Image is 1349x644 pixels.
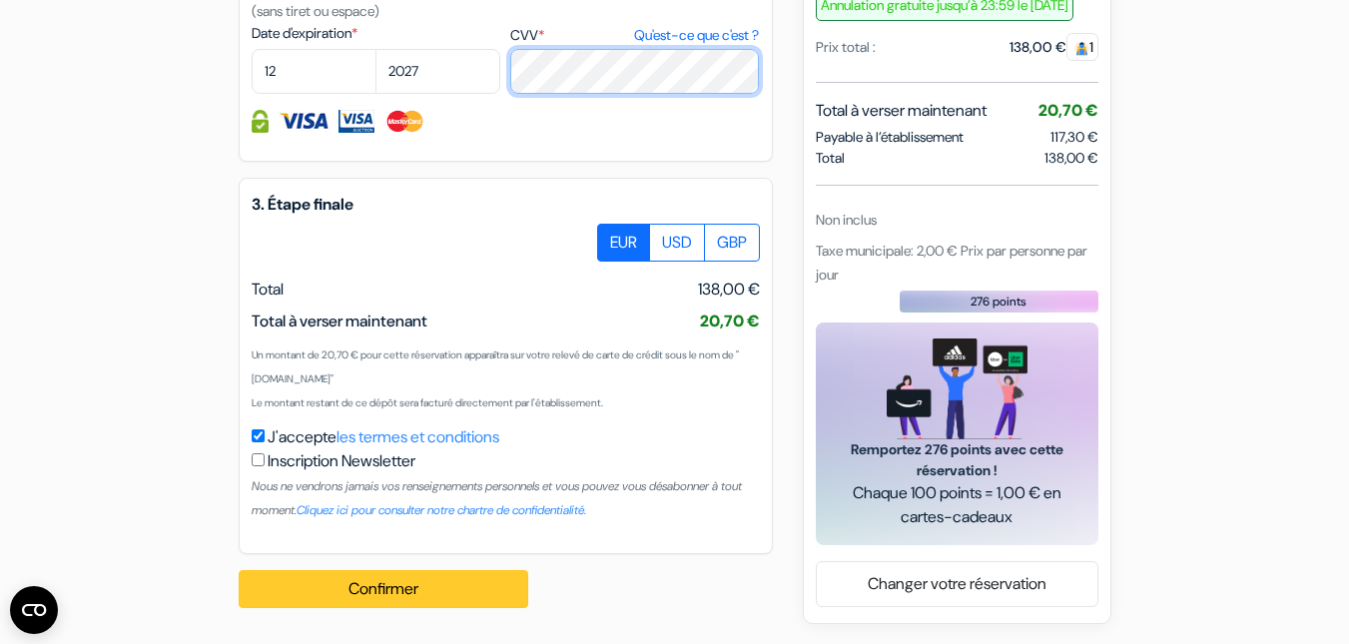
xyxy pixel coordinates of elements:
span: 138,00 € [1044,148,1098,169]
div: Prix total : [816,37,876,58]
img: Information de carte de crédit entièrement encryptée et sécurisée [252,110,269,133]
span: Total [252,279,284,300]
a: Changer votre réservation [817,565,1097,603]
small: Un montant de 20,70 € pour cette réservation apparaîtra sur votre relevé de carte de crédit sous ... [252,348,739,385]
h5: 3. Étape finale [252,195,760,214]
img: Visa Electron [338,110,374,133]
span: 20,70 € [700,311,760,331]
span: 117,30 € [1050,128,1098,146]
label: Date d'expiration [252,23,500,44]
span: Payable à l’établissement [816,127,964,148]
span: 20,70 € [1038,100,1098,121]
a: Qu'est-ce que c'est ? [634,25,759,46]
span: 138,00 € [698,278,760,302]
label: Inscription Newsletter [268,449,415,473]
small: (sans tiret ou espace) [252,2,379,20]
label: GBP [704,224,760,262]
span: Remportez 276 points avec cette réservation ! [840,439,1074,481]
img: Master Card [384,110,425,133]
img: Visa [279,110,329,133]
span: Taxe municipale: 2,00 € Prix par personne par jour [816,242,1087,284]
span: 1 [1066,33,1098,61]
span: Total [816,148,845,169]
label: J'accepte [268,425,499,449]
img: gift_card_hero_new.png [887,338,1027,439]
label: CVV [510,25,759,46]
span: 276 points [971,293,1026,311]
img: guest.svg [1074,41,1089,56]
span: Total à verser maintenant [816,99,987,123]
button: Ouvrir le widget CMP [10,586,58,634]
div: Basic radio toggle button group [598,224,760,262]
a: Cliquez ici pour consulter notre chartre de confidentialité. [297,502,586,518]
div: 138,00 € [1010,37,1098,58]
span: Total à verser maintenant [252,311,427,331]
button: Confirmer [239,570,528,608]
div: Non inclus [816,210,1098,231]
small: Le montant restant de ce dépôt sera facturé directement par l'établissement. [252,396,603,409]
a: les termes et conditions [337,426,499,447]
span: Chaque 100 points = 1,00 € en cartes-cadeaux [840,481,1074,529]
small: Nous ne vendrons jamais vos renseignements personnels et vous pouvez vous désabonner à tout moment. [252,478,742,518]
label: EUR [597,224,650,262]
label: USD [649,224,705,262]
